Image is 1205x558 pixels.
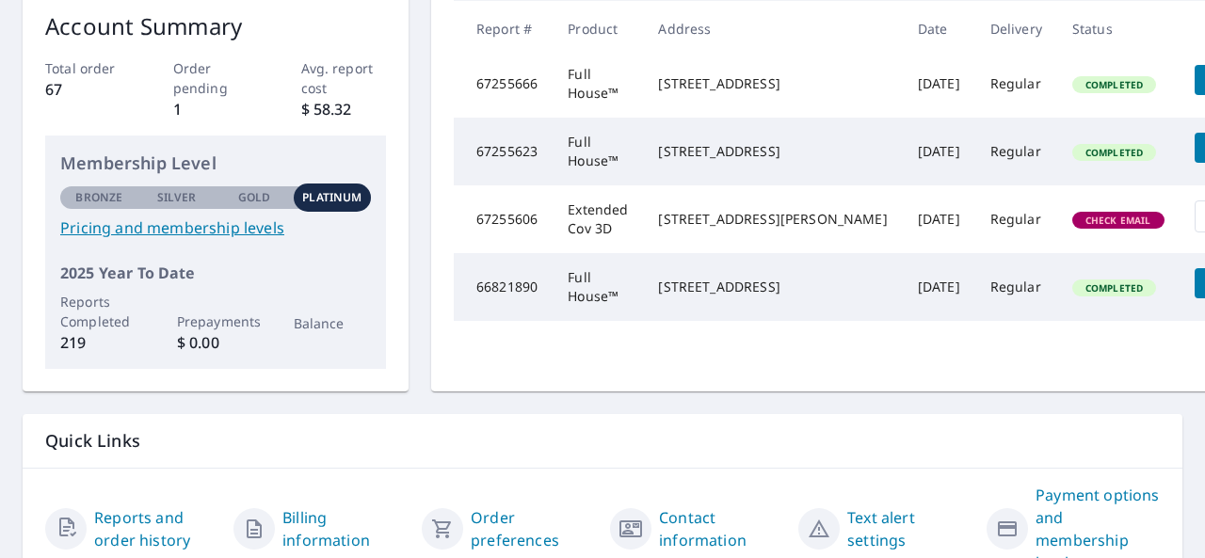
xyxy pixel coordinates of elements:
a: Pricing and membership levels [60,216,371,239]
p: Silver [157,189,197,206]
a: Text alert settings [847,506,972,551]
td: 67255606 [454,185,553,253]
td: 66821890 [454,253,553,321]
span: Completed [1074,146,1154,159]
p: Order pending [173,58,259,98]
div: [STREET_ADDRESS] [658,74,887,93]
td: Regular [975,253,1057,321]
p: 1 [173,98,259,120]
p: Account Summary [45,9,386,43]
p: Prepayments [177,311,255,331]
td: [DATE] [903,50,975,118]
td: Regular [975,50,1057,118]
p: Platinum [302,189,361,206]
td: Extended Cov 3D [553,185,643,253]
td: Full House™ [553,253,643,321]
p: Total order [45,58,131,78]
p: Bronze [75,189,122,206]
td: [DATE] [903,253,975,321]
td: Full House™ [553,118,643,185]
p: $ 58.32 [301,98,387,120]
div: [STREET_ADDRESS] [658,142,887,161]
p: Reports Completed [60,292,138,331]
td: Full House™ [553,50,643,118]
td: Regular [975,185,1057,253]
div: [STREET_ADDRESS] [658,278,887,296]
span: Completed [1074,78,1154,91]
td: [DATE] [903,118,975,185]
p: Balance [294,313,372,333]
td: Regular [975,118,1057,185]
td: 67255623 [454,118,553,185]
p: 67 [45,78,131,101]
p: Avg. report cost [301,58,387,98]
td: [DATE] [903,185,975,253]
div: [STREET_ADDRESS][PERSON_NAME] [658,210,887,229]
p: $ 0.00 [177,331,255,354]
p: Gold [238,189,270,206]
a: Order preferences [471,506,595,551]
p: Membership Level [60,151,371,176]
a: Billing information [282,506,407,551]
p: Quick Links [45,429,1160,453]
span: Check Email [1074,214,1163,227]
td: 67255666 [454,50,553,118]
p: 219 [60,331,138,354]
span: Completed [1074,281,1154,295]
p: 2025 Year To Date [60,262,371,284]
a: Reports and order history [94,506,218,551]
a: Contact information [659,506,783,551]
